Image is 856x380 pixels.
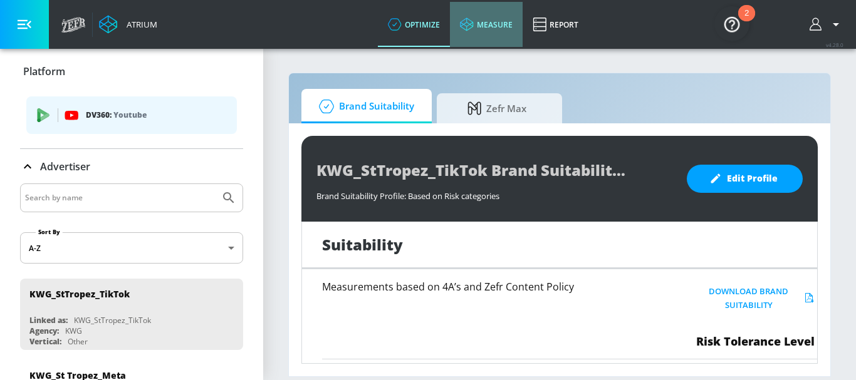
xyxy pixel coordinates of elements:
div: Advertiser [20,149,243,184]
span: Brand Suitability [314,91,414,121]
span: Risk Tolerance Level [696,334,815,349]
button: Edit Profile [687,165,803,193]
p: Youtube [113,108,147,121]
div: Atrium [122,19,157,30]
div: Agency: [29,326,59,336]
p: Platform [23,64,65,78]
input: Search by name [25,190,215,206]
div: KWG [65,326,82,336]
div: 2 [744,13,749,29]
label: Sort By [36,228,63,236]
div: KWG_StTropez_TikTok [29,288,130,300]
div: Platform [20,88,243,148]
h1: Suitability [322,234,403,255]
h6: Measurements based on 4A’s and Zefr Content Policy [322,282,652,292]
p: DV360: [86,108,227,122]
div: KWG_StTropez_TikTokLinked as:KWG_StTropez_TikTokAgency:KWGVertical:Other [20,279,243,350]
span: v 4.28.0 [826,41,843,48]
p: Advertiser [40,160,90,173]
span: Edit Profile [712,171,778,187]
a: Report [523,2,588,47]
div: Linked as: [29,315,68,326]
div: Other [68,336,88,347]
button: Open Resource Center, 2 new notifications [714,6,749,41]
a: optimize [378,2,450,47]
div: Platform [20,54,243,89]
div: Brand Suitability Profile: Based on Risk categories [316,184,674,202]
ul: list of platforms [26,91,237,142]
a: Atrium [99,15,157,34]
div: DV360: Youtube [26,96,237,134]
div: Vertical: [29,336,61,347]
a: measure [450,2,523,47]
button: Download Brand Suitability [693,282,817,316]
div: KWG_StTropez_TikTok [74,315,151,326]
div: A-Z [20,232,243,264]
span: Zefr Max [449,93,545,123]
